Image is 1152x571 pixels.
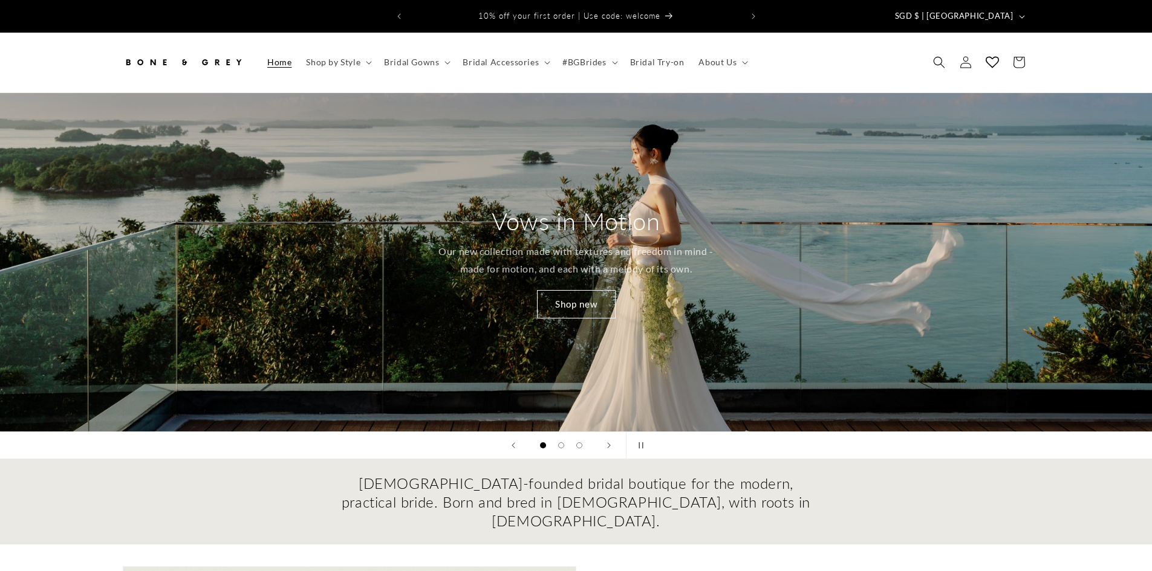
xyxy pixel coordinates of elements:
button: Pause slideshow [626,432,652,459]
button: Load slide 2 of 3 [552,436,570,454]
a: Shop new [537,290,616,318]
button: Load slide 3 of 3 [570,436,588,454]
h2: Vows in Motion [492,205,660,237]
span: SGD $ | [GEOGRAPHIC_DATA] [895,10,1014,22]
button: Next announcement [740,5,767,28]
a: Bridal Try-on [623,50,692,75]
summary: Search [926,49,952,76]
summary: Bridal Gowns [377,50,455,75]
span: #BGBrides [562,57,606,68]
span: 10% off your first order | Use code: welcome [478,11,660,21]
span: Shop by Style [306,57,360,68]
summary: #BGBrides [555,50,622,75]
span: Bridal Accessories [463,57,539,68]
button: Load slide 1 of 3 [534,436,552,454]
summary: About Us [691,50,753,75]
img: Bone and Grey Bridal [123,49,244,76]
button: Previous slide [500,432,527,459]
a: Bone and Grey Bridal [118,45,248,80]
p: Our new collection made with textures and freedom in mind - made for motion, and each with a melo... [432,243,720,278]
h2: [DEMOGRAPHIC_DATA]-founded bridal boutique for the modern, practical bride. Born and bred in [DEM... [340,474,812,531]
a: Home [260,50,299,75]
span: About Us [698,57,737,68]
span: Home [267,57,291,68]
button: SGD $ | [GEOGRAPHIC_DATA] [888,5,1030,28]
summary: Bridal Accessories [455,50,555,75]
span: Bridal Gowns [384,57,439,68]
button: Next slide [596,432,622,459]
button: Previous announcement [386,5,412,28]
summary: Shop by Style [299,50,377,75]
span: Bridal Try-on [630,57,685,68]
